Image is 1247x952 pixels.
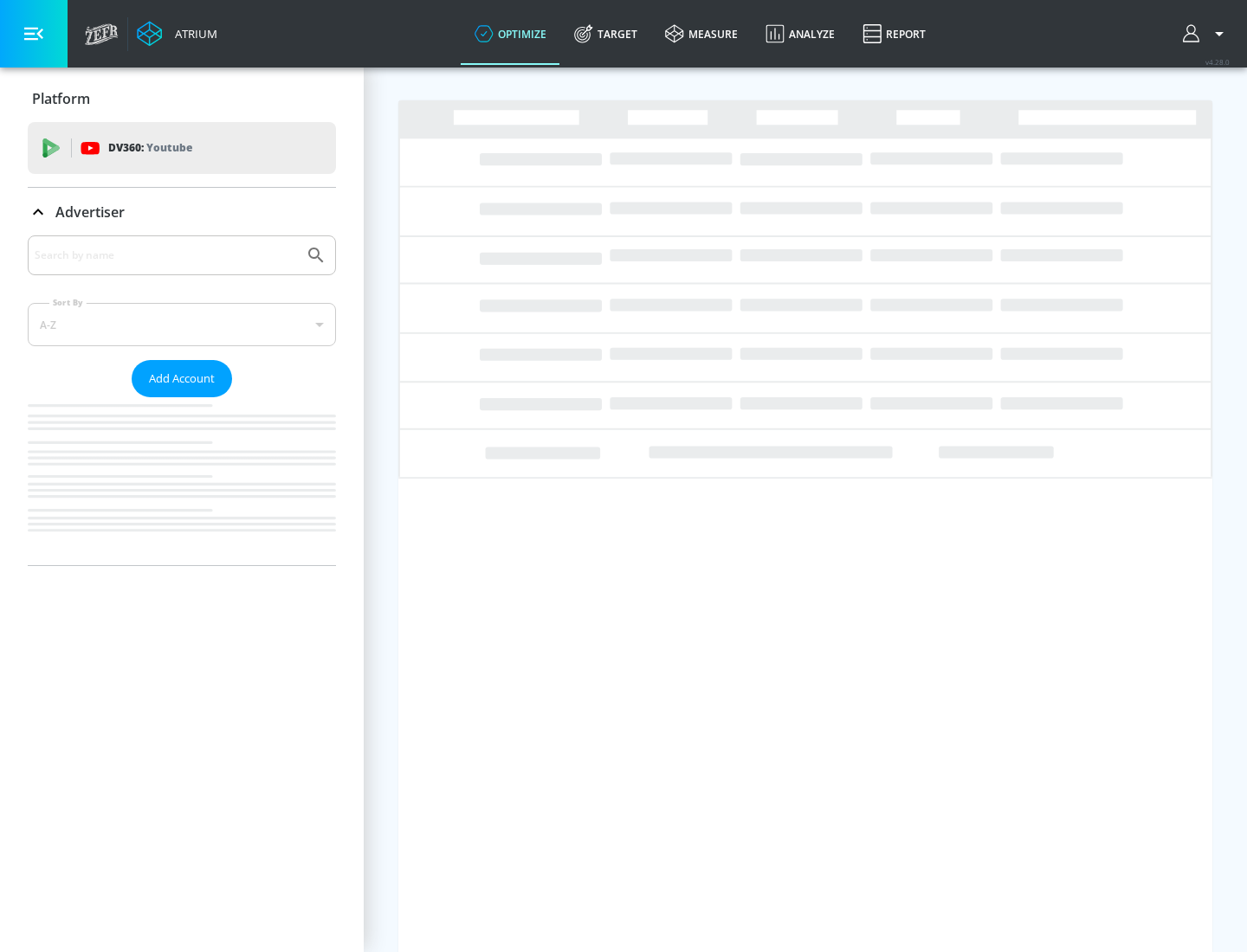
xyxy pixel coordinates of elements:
a: Target [560,3,651,65]
input: Search by name [35,244,297,267]
a: Report [849,3,940,65]
label: Sort By [49,297,87,308]
p: DV360: [108,138,192,158]
a: measure [651,3,752,65]
div: DV360: Youtube [28,122,336,174]
div: A-Z [28,303,336,346]
div: Platform [28,74,336,123]
span: Add Account [149,369,215,389]
div: Advertiser [28,188,336,236]
a: Atrium [137,21,217,47]
a: Analyze [752,3,849,65]
div: Atrium [168,26,217,42]
p: Advertiser [55,203,125,222]
p: Platform [32,89,90,108]
span: v 4.28.0 [1205,57,1230,67]
a: optimize [461,3,560,65]
p: Youtube [146,138,192,157]
nav: list of Advertiser [28,397,336,565]
div: Advertiser [28,235,336,565]
button: Add Account [132,360,232,397]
